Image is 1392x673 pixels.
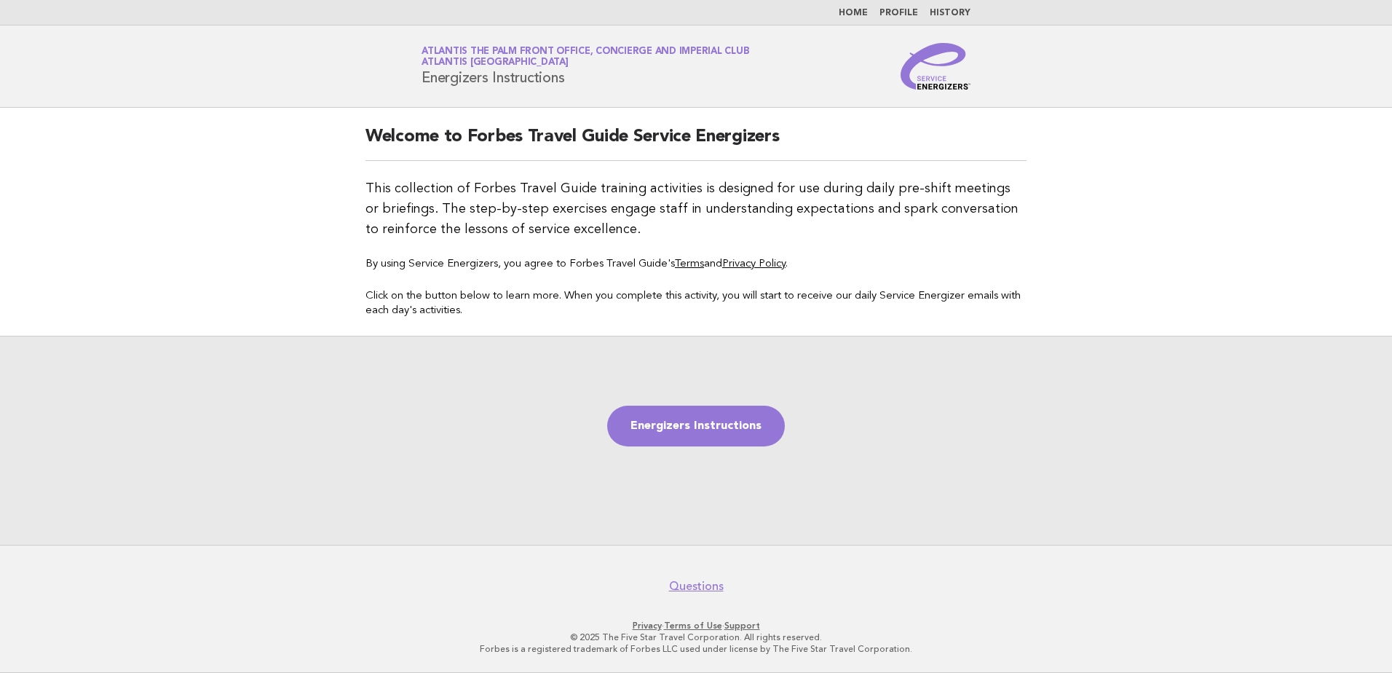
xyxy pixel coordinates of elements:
[633,621,662,631] a: Privacy
[930,9,970,17] a: History
[250,620,1142,631] p: · ·
[422,47,749,67] a: Atlantis The Palm Front Office, Concierge and Imperial ClubAtlantis [GEOGRAPHIC_DATA]
[365,257,1027,272] p: By using Service Energizers, you agree to Forbes Travel Guide's and .
[901,43,970,90] img: Service Energizers
[664,621,722,631] a: Terms of Use
[669,579,724,594] a: Questions
[365,289,1027,318] p: Click on the button below to learn more. When you complete this activity, you will start to recei...
[365,178,1027,240] p: This collection of Forbes Travel Guide training activities is designed for use during daily pre-s...
[250,631,1142,643] p: © 2025 The Five Star Travel Corporation. All rights reserved.
[724,621,760,631] a: Support
[722,259,786,269] a: Privacy Policy
[365,125,1027,161] h2: Welcome to Forbes Travel Guide Service Energizers
[422,58,569,68] span: Atlantis [GEOGRAPHIC_DATA]
[250,643,1142,655] p: Forbes is a registered trademark of Forbes LLC used under license by The Five Star Travel Corpora...
[607,406,785,446] a: Energizers Instructions
[675,259,704,269] a: Terms
[839,9,868,17] a: Home
[879,9,918,17] a: Profile
[422,47,749,85] h1: Energizers Instructions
